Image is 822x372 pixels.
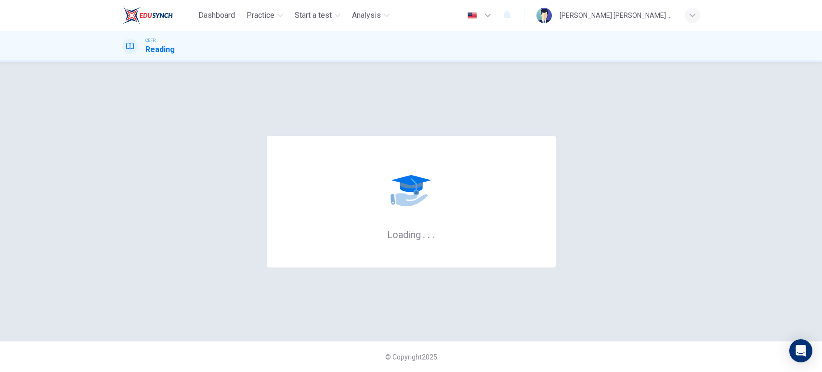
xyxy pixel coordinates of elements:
img: EduSynch logo [122,6,173,25]
img: Profile picture [536,8,552,23]
span: CEFR [145,37,156,44]
h6: . [427,226,431,241]
div: Open Intercom Messenger [789,339,812,362]
button: Dashboard [195,7,239,24]
a: EduSynch logo [122,6,195,25]
h6: Loading [387,228,435,240]
h6: . [422,226,426,241]
span: Dashboard [198,10,235,21]
button: Practice [243,7,287,24]
img: en [466,12,478,19]
button: Analysis [348,7,393,24]
span: Practice [247,10,274,21]
span: Analysis [352,10,381,21]
span: Start a test [295,10,332,21]
div: [PERSON_NAME] [PERSON_NAME] A/P [PERSON_NAME] [560,10,673,21]
h1: Reading [145,44,175,55]
span: © Copyright 2025 [385,353,437,361]
h6: . [432,226,435,241]
button: Start a test [291,7,344,24]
